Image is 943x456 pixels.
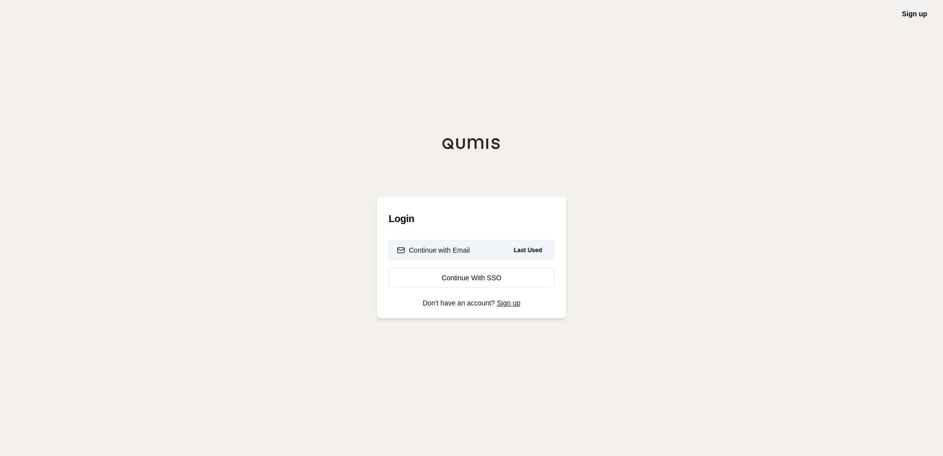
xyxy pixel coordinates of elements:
[510,244,546,256] span: Last Used
[389,209,554,228] h3: Login
[389,240,554,260] button: Continue with EmailLast Used
[389,300,554,306] p: Don't have an account?
[397,273,546,283] div: Continue With SSO
[442,138,501,150] img: Qumis
[389,268,554,288] a: Continue With SSO
[902,10,927,18] a: Sign up
[497,299,520,307] a: Sign up
[397,245,470,255] div: Continue with Email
